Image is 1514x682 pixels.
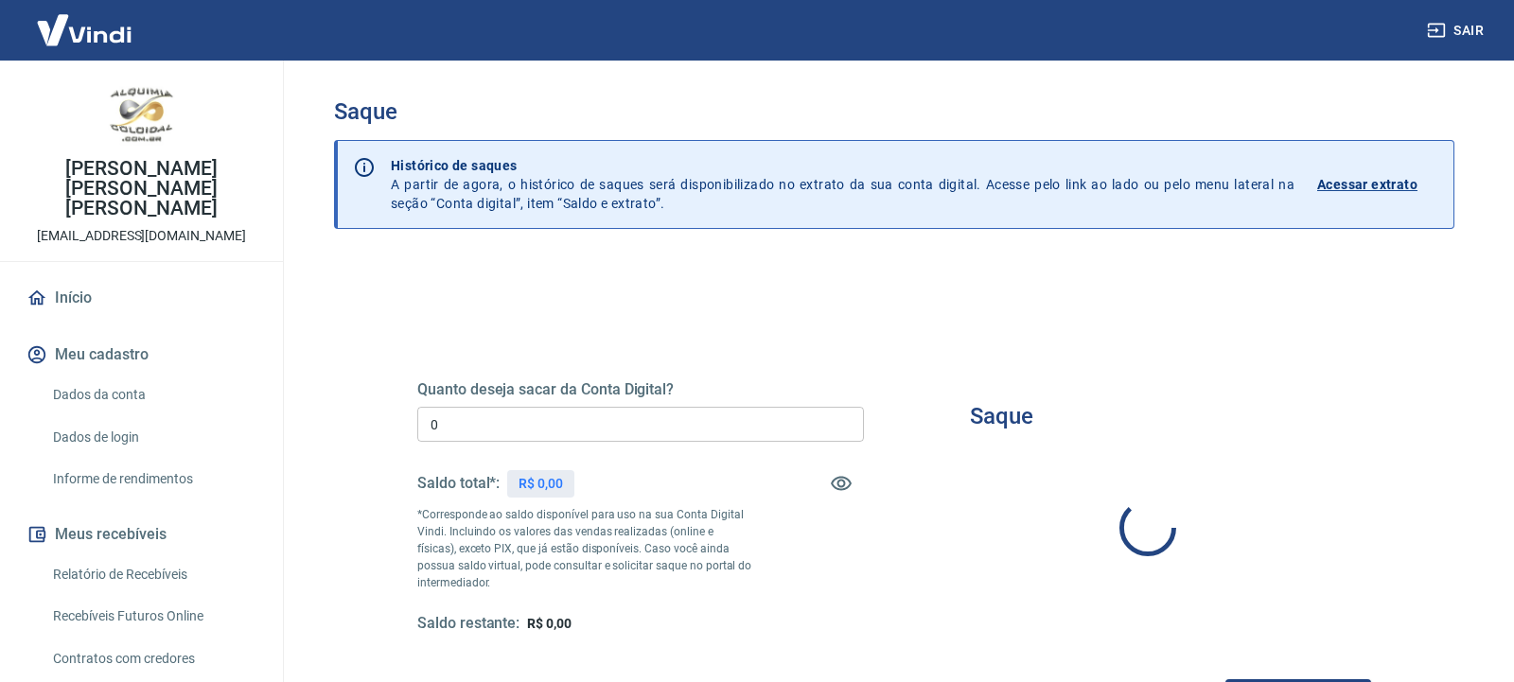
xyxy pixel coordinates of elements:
a: Dados de login [45,418,260,457]
a: Informe de rendimentos [45,460,260,498]
h3: Saque [970,403,1033,429]
p: Histórico de saques [391,156,1294,175]
h3: Saque [334,98,1454,125]
p: [EMAIL_ADDRESS][DOMAIN_NAME] [37,226,246,246]
a: Relatório de Recebíveis [45,555,260,594]
p: R$ 0,00 [519,474,563,494]
a: Recebíveis Futuros Online [45,597,260,636]
h5: Saldo total*: [417,474,500,493]
span: R$ 0,00 [527,616,572,631]
button: Meu cadastro [23,334,260,376]
button: Sair [1423,13,1491,48]
a: Contratos com credores [45,639,260,678]
a: Início [23,277,260,319]
p: [PERSON_NAME] [PERSON_NAME] [PERSON_NAME] [15,159,268,219]
img: Vindi [23,1,146,59]
h5: Saldo restante: [417,614,519,634]
p: A partir de agora, o histórico de saques será disponibilizado no extrato da sua conta digital. Ac... [391,156,1294,213]
img: 75f0e068-a169-4282-90ca-448909385b8c.jpeg [104,76,180,151]
h5: Quanto deseja sacar da Conta Digital? [417,380,864,399]
a: Dados da conta [45,376,260,414]
button: Meus recebíveis [23,514,260,555]
a: Acessar extrato [1317,156,1438,213]
p: *Corresponde ao saldo disponível para uso na sua Conta Digital Vindi. Incluindo os valores das ve... [417,506,752,591]
p: Acessar extrato [1317,175,1417,194]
